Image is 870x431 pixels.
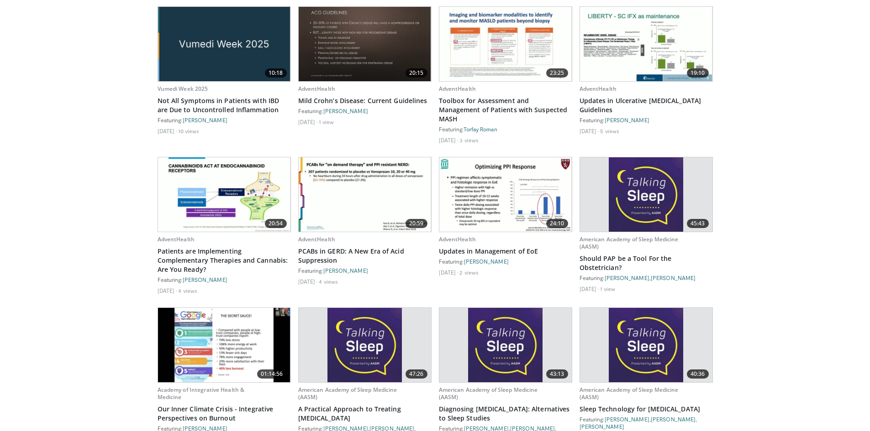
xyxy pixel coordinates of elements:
a: AdventHealth [298,235,335,243]
div: Featuring: , , [580,415,713,430]
a: [PERSON_NAME] [464,258,509,265]
li: 4 views [178,287,197,294]
a: Our Inner Climate Crisis - Integrative Perspectives on Burnout [158,405,291,423]
img: 9b2ee6b0-c58b-4fac-9e1d-175d01a02b6c.620x360_q85_upscale.jpg [158,308,290,382]
img: bc90e760-522f-4d47-bbd9-3f41e9bb000f.png.620x360_q85_upscale.jpg [158,7,290,81]
a: AdventHealth [439,235,476,243]
span: 23:25 [546,68,568,78]
li: 1 view [600,285,615,292]
a: 45:43 [580,157,712,232]
a: [PERSON_NAME] [580,423,624,430]
img: d8289204-aa1c-4c0e-a2d3-d0489e5961ed.620x360_q85_upscale.jpg [609,308,683,382]
a: [PERSON_NAME] [605,275,649,281]
a: [PERSON_NAME] [183,276,227,283]
a: 19:10 [580,7,712,81]
span: 43:13 [546,369,568,379]
a: Should PAP be a Tool For the Obstetrician? [580,254,713,272]
li: [DATE] [439,269,459,276]
div: Featuring: [158,276,291,283]
li: 1 view [319,118,334,125]
img: 86d06df9-b58e-402a-9001-4580e6a92848.620x360_q85_upscale.jpg [580,7,712,81]
span: 20:54 [265,219,287,228]
a: Diagnosing [MEDICAL_DATA]: Alternatives to Sleep Studies [439,405,572,423]
div: Featuring: [298,267,432,274]
div: Featuring: [439,258,572,265]
span: 10:18 [265,68,287,78]
a: [PERSON_NAME] [183,117,227,123]
a: 01:14:56 [158,308,290,382]
li: 10 views [178,127,199,135]
div: Featuring: , [580,274,713,281]
img: e8c6c249-bdeb-4cec-9ab6-35d78903b640.620x360_q85_upscale.jpg [609,157,683,232]
a: [PERSON_NAME] [605,117,649,123]
a: PCABs in GERD: A New Era of Acid Suppression [298,247,432,265]
a: [PERSON_NAME] [323,267,368,274]
a: AdventHealth [158,235,195,243]
a: AdventHealth [439,85,476,93]
a: 20:15 [299,7,431,81]
span: 01:14:56 [257,369,287,379]
a: Updates in Management of EoE [439,247,572,256]
img: cf00741e-aea5-4b81-882f-980b503dc3ff.620x360_q85_upscale.jpg [327,308,402,382]
a: [PERSON_NAME] [323,108,368,114]
a: [PERSON_NAME] [651,275,696,281]
span: 24:10 [546,219,568,228]
a: Torfay Roman [464,126,497,132]
span: 45:43 [687,219,709,228]
li: 5 views [600,127,619,135]
a: [PERSON_NAME] [605,416,649,422]
div: Featuring: [158,116,291,124]
a: 23:25 [439,7,572,81]
a: AdventHealth [580,85,617,93]
li: [DATE] [580,127,599,135]
li: 2 views [459,269,479,276]
li: [DATE] [158,287,177,294]
a: 43:13 [439,308,572,382]
li: 4 views [319,278,338,285]
li: [DATE] [298,278,318,285]
div: Featuring: [580,116,713,124]
div: Featuring: [439,125,572,133]
a: 20:59 [299,157,431,232]
a: Updates in Ulcerative [MEDICAL_DATA] Guidelines [580,96,713,114]
a: Toolbox for Assessment and Management of Patients with Suspected MASH [439,96,572,124]
span: 20:15 [406,68,427,78]
a: Mild Crohn’s Disease: Current Guidelines [298,96,432,105]
a: 47:26 [299,308,431,382]
a: Sleep Technology for [MEDICAL_DATA] [580,405,713,414]
img: e47b802f-226c-453d-84d1-842cb69d0937.620x360_q85_upscale.jpg [299,157,431,232]
li: [DATE] [298,118,318,125]
a: 40:36 [580,308,712,382]
span: 19:10 [687,68,709,78]
a: Vumedi Week 2025 [158,85,208,93]
img: 1605ca25-76c6-46c4-8a97-30358a24b6b1.620x360_q85_upscale.jpg [158,157,290,232]
a: American Academy of Sleep Medicine (AASM) [298,386,397,401]
span: 47:26 [406,369,427,379]
a: Patients are Implementing Complementary Therapies and Cannabis: Are You Ready? [158,247,291,274]
a: 10:18 [158,7,290,81]
a: Not All Symptoms in Patients with IBD are Due to Uncontrolled Inflammation [158,96,291,114]
a: American Academy of Sleep Medicine (AASM) [439,386,538,401]
a: [PERSON_NAME] [651,416,696,422]
img: f1e693c4-0ffc-4575-b714-555ac01f0f86.620x360_q85_upscale.jpg [439,7,572,81]
a: AdventHealth [298,85,335,93]
li: [DATE] [439,136,459,144]
a: Academy of Integrative Health & Medicine [158,386,245,401]
a: American Academy of Sleep Medicine (AASM) [580,386,679,401]
a: A Practical Approach to Treating [MEDICAL_DATA] [298,405,432,423]
a: American Academy of Sleep Medicine (AASM) [580,235,679,250]
li: [DATE] [580,285,599,292]
img: a075dafa-4948-4102-a93e-b497aa36992b.620x360_q85_upscale.jpg [468,308,543,382]
span: 20:59 [406,219,427,228]
img: fd96263e-ec9a-4897-8098-cf3fdd07f6f9.620x360_q85_upscale.jpg [299,7,431,81]
span: 40:36 [687,369,709,379]
div: Featuring: [298,107,432,114]
li: 3 views [459,136,479,144]
a: 20:54 [158,157,290,232]
a: 24:10 [439,157,572,232]
img: f52107e8-82d3-493c-9999-ad8dff21c5a5.620x360_q85_upscale.jpg [439,157,572,232]
li: [DATE] [158,127,177,135]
